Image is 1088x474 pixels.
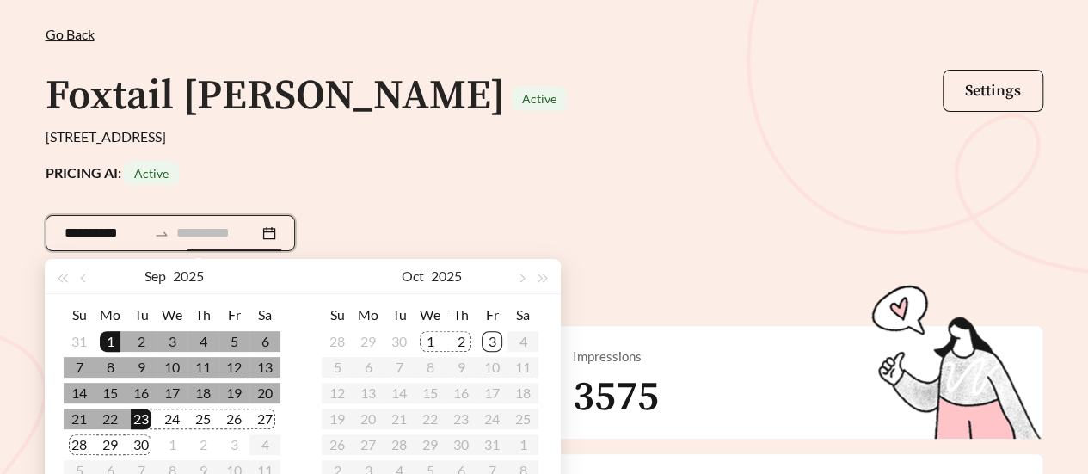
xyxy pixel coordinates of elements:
[322,329,353,354] td: 2025-09-28
[100,409,120,429] div: 22
[173,259,204,293] button: 2025
[522,91,556,106] span: Active
[249,380,280,406] td: 2025-09-20
[224,409,244,429] div: 26
[218,301,249,329] th: Fr
[64,380,95,406] td: 2025-09-14
[157,301,187,329] th: We
[353,301,384,329] th: Mo
[100,357,120,378] div: 8
[573,347,1022,366] div: Impressions
[255,383,275,403] div: 20
[193,331,213,352] div: 4
[224,357,244,378] div: 12
[69,331,89,352] div: 31
[224,331,244,352] div: 5
[126,329,157,354] td: 2025-09-02
[100,383,120,403] div: 15
[218,329,249,354] td: 2025-09-05
[358,331,378,352] div: 29
[95,301,126,329] th: Mo
[64,354,95,380] td: 2025-09-07
[162,331,182,352] div: 3
[46,71,505,122] h1: Foxtail [PERSON_NAME]
[157,354,187,380] td: 2025-09-10
[193,434,213,455] div: 2
[322,301,353,329] th: Su
[64,406,95,432] td: 2025-09-21
[507,301,538,329] th: Sa
[431,259,462,293] button: 2025
[95,406,126,432] td: 2025-09-22
[255,409,275,429] div: 27
[100,434,120,455] div: 29
[218,354,249,380] td: 2025-09-12
[187,380,218,406] td: 2025-09-18
[95,432,126,458] td: 2025-09-29
[218,406,249,432] td: 2025-09-26
[157,432,187,458] td: 2025-10-01
[126,354,157,380] td: 2025-09-09
[69,357,89,378] div: 7
[162,434,182,455] div: 1
[162,383,182,403] div: 17
[64,329,95,354] td: 2025-08-31
[144,259,166,293] button: Sep
[162,409,182,429] div: 24
[249,329,280,354] td: 2025-09-06
[162,357,182,378] div: 10
[131,331,151,352] div: 2
[446,329,476,354] td: 2025-10-02
[420,331,440,352] div: 1
[131,357,151,378] div: 9
[95,329,126,354] td: 2025-09-01
[154,225,169,241] span: to
[157,329,187,354] td: 2025-09-03
[255,357,275,378] div: 13
[64,301,95,329] th: Su
[157,380,187,406] td: 2025-09-17
[476,329,507,354] td: 2025-10-03
[187,301,218,329] th: Th
[965,81,1021,101] span: Settings
[134,166,169,181] span: Active
[415,329,446,354] td: 2025-10-01
[249,354,280,380] td: 2025-09-13
[402,259,424,293] button: Oct
[384,301,415,329] th: Tu
[218,380,249,406] td: 2025-09-19
[126,432,157,458] td: 2025-09-30
[69,409,89,429] div: 21
[255,331,275,352] div: 6
[95,380,126,406] td: 2025-09-15
[131,383,151,403] div: 16
[154,226,169,242] span: swap-right
[69,383,89,403] div: 14
[95,354,126,380] td: 2025-09-08
[482,331,502,352] div: 3
[131,434,151,455] div: 30
[187,406,218,432] td: 2025-09-25
[327,331,347,352] div: 28
[224,383,244,403] div: 19
[389,331,409,352] div: 30
[476,301,507,329] th: Fr
[451,331,471,352] div: 2
[193,409,213,429] div: 25
[46,164,179,181] strong: PRICING AI:
[193,383,213,403] div: 18
[187,329,218,354] td: 2025-09-04
[218,432,249,458] td: 2025-10-03
[224,434,244,455] div: 3
[131,409,151,429] div: 23
[249,301,280,329] th: Sa
[384,329,415,354] td: 2025-09-30
[46,26,95,42] span: Go Back
[193,357,213,378] div: 11
[46,126,1043,147] div: [STREET_ADDRESS]
[415,301,446,329] th: We
[353,329,384,354] td: 2025-09-29
[187,432,218,458] td: 2025-10-02
[126,406,157,432] td: 2025-09-23
[126,301,157,329] th: Tu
